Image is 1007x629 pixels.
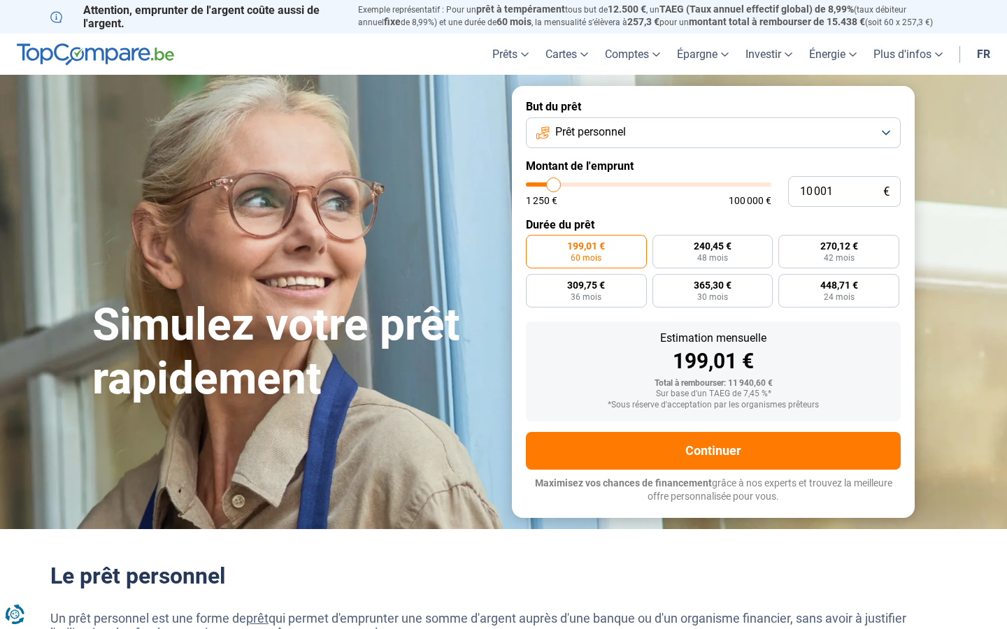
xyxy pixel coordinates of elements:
[697,254,728,262] span: 48 mois
[883,186,890,198] span: €
[729,196,771,205] span: 100 000 €
[820,280,858,290] span: 448,71 €
[697,293,728,301] span: 30 mois
[801,34,865,75] a: Énergie
[608,3,646,15] span: 12.500 €
[526,477,901,504] p: grâce à nos experts et trouvez la meilleure offre personnalisée pour vous.
[571,293,601,301] span: 36 mois
[358,3,957,29] p: Exemple représentatif : Pour un tous but de , un (taux débiteur annuel de 8,99%) et une durée de ...
[969,34,999,75] a: fr
[737,34,801,75] a: Investir
[50,563,957,589] h2: Le prêt personnel
[526,218,901,231] label: Durée du prêt
[537,34,597,75] a: Cartes
[555,124,626,140] span: Prêt personnel
[571,254,601,262] span: 60 mois
[694,280,731,290] span: 365,30 €
[669,34,737,75] a: Épargne
[537,379,890,389] div: Total à rembourser: 11 940,60 €
[484,34,537,75] a: Prêts
[526,159,901,173] label: Montant de l'emprunt
[537,333,890,344] div: Estimation mensuelle
[17,43,174,66] img: TopCompare
[535,477,712,489] span: Maximisez vos chances de financement
[824,293,855,301] span: 24 mois
[384,16,401,27] span: fixe
[246,611,269,626] a: prêt
[526,196,557,205] span: 1 250 €
[824,254,855,262] span: 42 mois
[50,3,341,30] p: Attention, emprunter de l'argent coûte aussi de l'argent.
[92,298,495,406] h1: Simulez votre prêt rapidement
[865,34,951,75] a: Plus d'infos
[689,16,865,27] span: montant total à rembourser de 15.438 €
[497,16,531,27] span: 60 mois
[627,16,659,27] span: 257,3 €
[694,241,731,251] span: 240,45 €
[476,3,565,15] span: prêt à tempérament
[537,389,890,399] div: Sur base d'un TAEG de 7,45 %*
[659,3,854,15] span: TAEG (Taux annuel effectif global) de 8,99%
[820,241,858,251] span: 270,12 €
[526,100,901,113] label: But du prêt
[567,241,605,251] span: 199,01 €
[567,280,605,290] span: 309,75 €
[526,432,901,470] button: Continuer
[537,351,890,372] div: 199,01 €
[597,34,669,75] a: Comptes
[537,400,890,410] div: *Sous réserve d'acceptation par les organismes prêteurs
[526,117,901,148] button: Prêt personnel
